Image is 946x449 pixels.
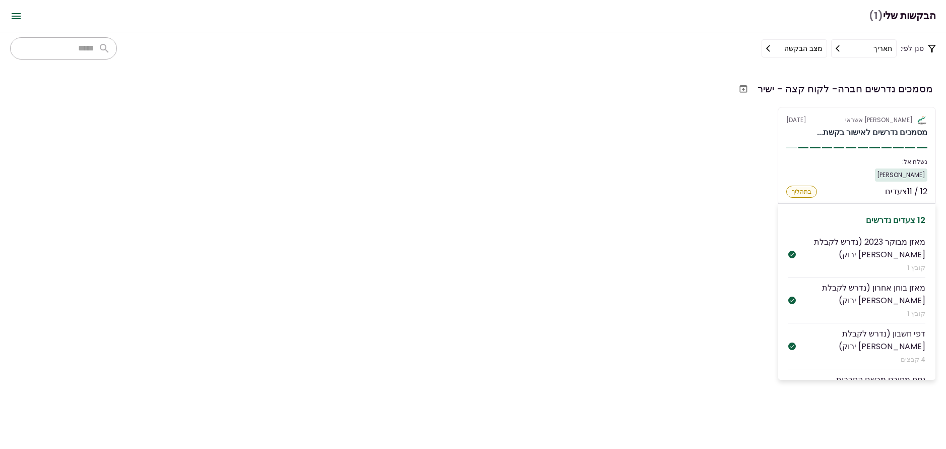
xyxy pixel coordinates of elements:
div: 12 / 11 צעדים [885,186,927,198]
h1: הבקשות שלי [869,6,936,26]
div: מסמכים נדרשים חברה- לקוח קצה - ישיר [758,81,933,96]
div: מאזן מבוקר 2023 (נדרש לקבלת [PERSON_NAME] ירוק) [796,236,925,261]
div: תאריך [873,43,892,54]
div: מסמכים נדרשים לאישור בקשת חברה - לקוח [817,127,927,139]
button: העבר לארכיון [734,80,752,98]
div: נסח מפורט מרשם החברות [836,373,925,386]
button: מצב הבקשה [762,39,827,58]
div: [PERSON_NAME] אשראי [845,116,913,125]
div: קובץ 1 [796,309,925,319]
div: 4 קבצים [796,355,925,365]
div: [DATE] [786,116,927,125]
div: קובץ 1 [796,263,925,273]
img: Partner logo [917,116,927,125]
span: (1) [869,6,883,26]
div: בתהליך [786,186,817,198]
div: מאזן בוחן אחרון (נדרש לקבלת [PERSON_NAME] ירוק) [796,282,925,307]
div: דפי חשבון (נדרש לקבלת [PERSON_NAME] ירוק) [796,327,925,353]
button: תאריך [831,39,897,58]
div: [PERSON_NAME] [875,169,927,182]
div: 12 צעדים נדרשים [788,214,925,227]
button: Open menu [4,4,28,28]
div: נשלח אל: [786,157,927,166]
div: סנן לפי: [762,39,936,58]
